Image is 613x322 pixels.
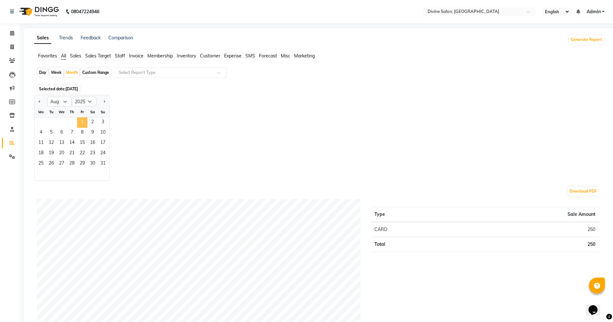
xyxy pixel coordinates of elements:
th: Type [371,207,455,222]
span: Staff [115,53,125,59]
div: Friday, August 1, 2025 [77,117,87,128]
span: 14 [67,138,77,148]
div: Friday, August 15, 2025 [77,138,87,148]
button: Generate Report [569,35,604,44]
div: Sunday, August 24, 2025 [98,148,108,159]
td: CARD [371,222,455,237]
div: Friday, August 8, 2025 [77,128,87,138]
span: 1 [77,117,87,128]
span: Inventory [177,53,196,59]
div: Sunday, August 3, 2025 [98,117,108,128]
div: Wednesday, August 6, 2025 [56,128,67,138]
span: Marketing [294,53,315,59]
select: Select year [72,97,96,106]
span: 29 [77,159,87,169]
div: Day [37,68,48,77]
span: 2 [87,117,98,128]
button: Previous month [37,96,42,107]
div: Monday, August 4, 2025 [36,128,46,138]
span: Forecast [259,53,277,59]
span: 31 [98,159,108,169]
div: Thursday, August 7, 2025 [67,128,77,138]
span: 6 [56,128,67,138]
div: Mo [36,107,46,117]
span: 16 [87,138,98,148]
a: Trends [59,35,73,41]
span: Invoice [129,53,143,59]
span: 15 [77,138,87,148]
div: Saturday, August 16, 2025 [87,138,98,148]
span: 26 [46,159,56,169]
div: Tuesday, August 19, 2025 [46,148,56,159]
div: Sunday, August 17, 2025 [98,138,108,148]
span: 7 [67,128,77,138]
span: 28 [67,159,77,169]
div: Monday, August 25, 2025 [36,159,46,169]
span: Sales Target [85,53,111,59]
span: 22 [77,148,87,159]
span: 11 [36,138,46,148]
span: 4 [36,128,46,138]
span: Membership [147,53,173,59]
div: Saturday, August 23, 2025 [87,148,98,159]
div: Friday, August 22, 2025 [77,148,87,159]
span: Favorites [38,53,57,59]
td: Total [371,237,455,252]
span: 12 [46,138,56,148]
div: Th [67,107,77,117]
a: Sales [34,32,51,44]
div: Week [49,68,63,77]
div: Tu [46,107,56,117]
span: Misc [281,53,290,59]
span: Admin [587,8,601,15]
span: 10 [98,128,108,138]
div: Sunday, August 31, 2025 [98,159,108,169]
div: Tuesday, August 12, 2025 [46,138,56,148]
span: 25 [36,159,46,169]
div: Sa [87,107,98,117]
div: Wednesday, August 27, 2025 [56,159,67,169]
div: Custom Range [81,68,111,77]
span: Expense [224,53,242,59]
span: SMS [245,53,255,59]
span: 23 [87,148,98,159]
button: Next month [102,96,107,107]
div: Month [64,68,79,77]
span: 27 [56,159,67,169]
td: 250 [455,222,599,237]
a: Comparison [108,35,133,41]
span: 20 [56,148,67,159]
span: 3 [98,117,108,128]
span: 18 [36,148,46,159]
div: Sunday, August 10, 2025 [98,128,108,138]
div: Saturday, August 2, 2025 [87,117,98,128]
span: 9 [87,128,98,138]
a: Feedback [81,35,101,41]
span: 30 [87,159,98,169]
span: 17 [98,138,108,148]
div: Thursday, August 14, 2025 [67,138,77,148]
div: Thursday, August 28, 2025 [67,159,77,169]
span: Sales [70,53,81,59]
div: Su [98,107,108,117]
span: Selected date: [37,85,80,93]
span: 19 [46,148,56,159]
span: Customer [200,53,220,59]
span: 21 [67,148,77,159]
iframe: chat widget [586,296,607,316]
select: Select month [47,97,72,106]
span: 24 [98,148,108,159]
div: Tuesday, August 26, 2025 [46,159,56,169]
div: Monday, August 11, 2025 [36,138,46,148]
span: 8 [77,128,87,138]
div: Monday, August 18, 2025 [36,148,46,159]
div: Thursday, August 21, 2025 [67,148,77,159]
div: Tuesday, August 5, 2025 [46,128,56,138]
b: 08047224946 [71,3,99,21]
span: 5 [46,128,56,138]
span: [DATE] [65,86,78,91]
div: Wednesday, August 20, 2025 [56,148,67,159]
div: Saturday, August 9, 2025 [87,128,98,138]
th: Sale Amount [455,207,599,222]
div: Wednesday, August 13, 2025 [56,138,67,148]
